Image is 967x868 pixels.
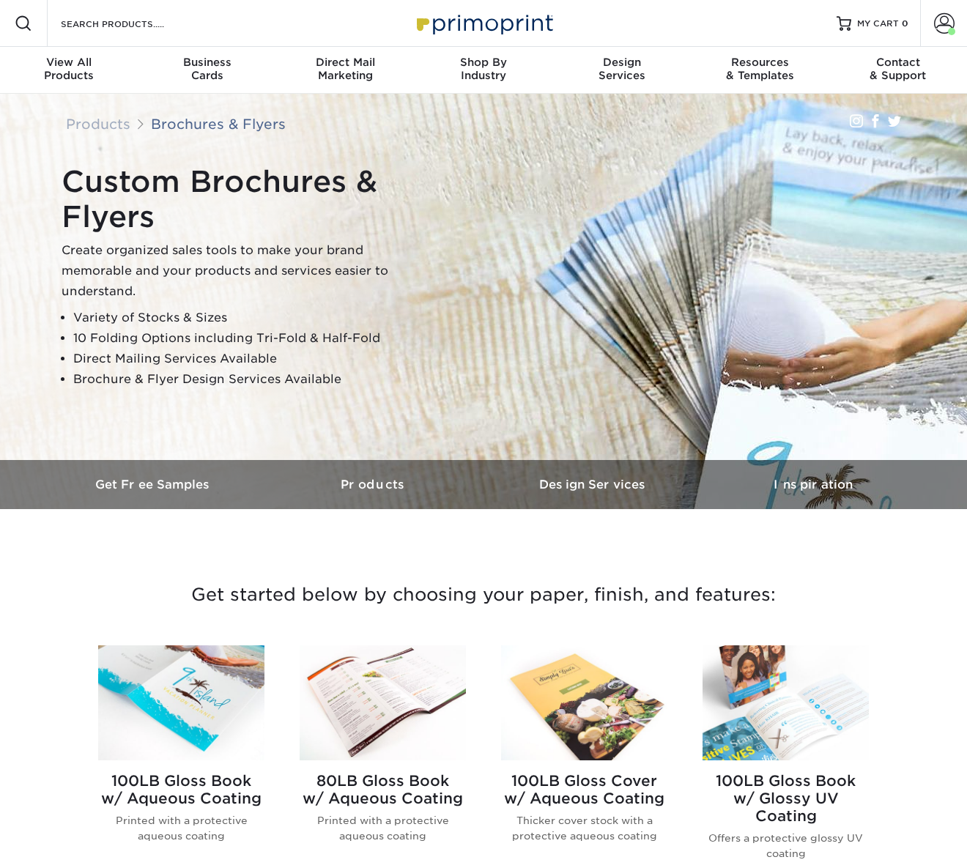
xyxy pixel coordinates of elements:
a: Get Free Samples [44,460,264,509]
h3: Get Free Samples [44,478,264,492]
div: & Templates [691,56,829,82]
a: Resources& Templates [691,47,829,94]
h2: 100LB Gloss Book w/ Aqueous Coating [98,772,264,807]
a: BusinessCards [138,47,277,94]
div: Cards [138,56,277,82]
p: Printed with a protective aqueous coating [300,813,466,843]
a: Inspiration [703,460,923,509]
li: Direct Mailing Services Available [73,349,428,369]
h3: Products [264,478,483,492]
a: Direct MailMarketing [276,47,415,94]
span: Business [138,56,277,69]
a: Products [66,116,130,132]
a: Brochures & Flyers [151,116,286,132]
h3: Inspiration [703,478,923,492]
div: Industry [415,56,553,82]
h3: Get started below by choosing your paper, finish, and features: [55,562,912,628]
span: MY CART [857,18,899,30]
p: Offers a protective glossy UV coating [703,831,869,861]
span: 0 [902,18,908,29]
div: Marketing [276,56,415,82]
img: 80LB Gloss Book<br/>w/ Aqueous Coating Brochures & Flyers [300,645,466,760]
span: Contact [829,56,967,69]
img: 100LB Gloss Cover<br/>w/ Aqueous Coating Brochures & Flyers [501,645,667,760]
h2: 80LB Gloss Book w/ Aqueous Coating [300,772,466,807]
span: Design [552,56,691,69]
p: Thicker cover stock with a protective aqueous coating [501,813,667,843]
a: Design Services [483,460,703,509]
li: Variety of Stocks & Sizes [73,308,428,328]
a: Products [264,460,483,509]
a: DesignServices [552,47,691,94]
div: & Support [829,56,967,82]
span: Direct Mail [276,56,415,69]
span: Shop By [415,56,553,69]
h3: Design Services [483,478,703,492]
a: Contact& Support [829,47,967,94]
li: 10 Folding Options including Tri-Fold & Half-Fold [73,328,428,349]
p: Create organized sales tools to make your brand memorable and your products and services easier t... [62,240,428,302]
span: Resources [691,56,829,69]
h2: 100LB Gloss Cover w/ Aqueous Coating [501,772,667,807]
img: 100LB Gloss Book<br/>w/ Aqueous Coating Brochures & Flyers [98,645,264,760]
a: Shop ByIndustry [415,47,553,94]
li: Brochure & Flyer Design Services Available [73,369,428,390]
h2: 100LB Gloss Book w/ Glossy UV Coating [703,772,869,825]
p: Printed with a protective aqueous coating [98,813,264,843]
input: SEARCH PRODUCTS..... [59,15,202,32]
div: Services [552,56,691,82]
h1: Custom Brochures & Flyers [62,164,428,234]
img: Primoprint [410,7,557,39]
img: 100LB Gloss Book<br/>w/ Glossy UV Coating Brochures & Flyers [703,645,869,760]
